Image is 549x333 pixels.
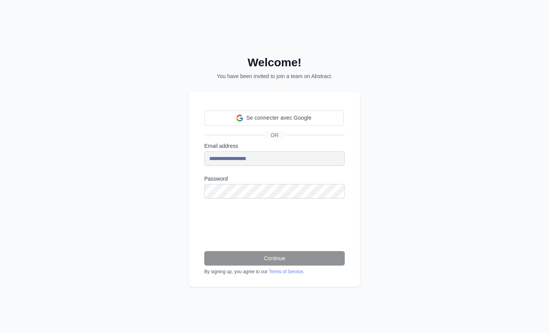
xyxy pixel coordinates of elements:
button: Continue [204,251,345,266]
h2: Welcome! [189,56,360,69]
span: OR [265,131,285,139]
a: Terms of Service [269,269,303,274]
span: Se connecter avec Google [246,114,312,122]
label: Email address [204,142,345,150]
label: Password [204,175,345,183]
div: By signing up, you agree to our . [204,269,345,275]
iframe: reCAPTCHA [204,208,320,237]
div: Se connecter avec Google [204,110,344,126]
p: You have been invited to join a team on Abstract. [189,72,360,80]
